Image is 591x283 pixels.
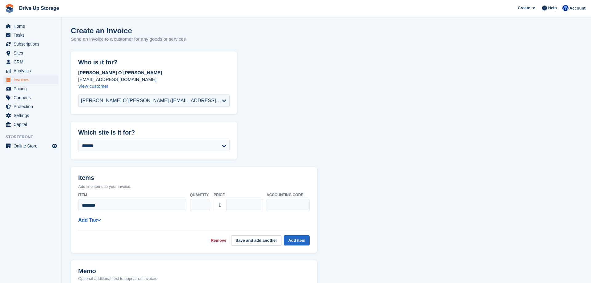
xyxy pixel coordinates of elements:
[3,111,58,120] a: menu
[3,58,58,66] a: menu
[51,142,58,150] a: Preview store
[78,192,186,198] label: Item
[78,129,230,136] h2: Which site is it for?
[3,31,58,39] a: menu
[3,40,58,48] a: menu
[284,235,310,245] button: Add item
[231,235,281,245] button: Save and add another
[14,58,50,66] span: CRM
[14,102,50,111] span: Protection
[214,192,263,198] label: Price
[78,184,310,190] p: Add line items to your invoice.
[78,69,230,76] p: [PERSON_NAME] O`[PERSON_NAME]
[14,75,50,84] span: Invoices
[78,83,108,89] a: View customer
[81,97,222,104] div: [PERSON_NAME] O`[PERSON_NAME] ([EMAIL_ADDRESS][DOMAIN_NAME])
[78,59,230,66] h2: Who is it for?
[14,84,50,93] span: Pricing
[3,120,58,129] a: menu
[14,67,50,75] span: Analytics
[78,174,310,183] h2: Items
[267,192,310,198] label: Accounting code
[17,3,62,13] a: Drive Up Storage
[3,22,58,30] a: menu
[14,40,50,48] span: Subscriptions
[78,217,101,223] a: Add Tax
[3,75,58,84] a: menu
[562,5,569,11] img: Widnes Team
[6,134,61,140] span: Storefront
[78,76,230,83] p: [EMAIL_ADDRESS][DOMAIN_NAME]
[3,93,58,102] a: menu
[14,22,50,30] span: Home
[78,268,157,275] h2: Memo
[569,5,585,11] span: Account
[14,111,50,120] span: Settings
[71,26,186,35] h1: Create an Invoice
[14,49,50,57] span: Sites
[3,102,58,111] a: menu
[14,120,50,129] span: Capital
[5,4,14,13] img: stora-icon-8386f47178a22dfd0bd8f6a31ec36ba5ce8667c1dd55bd0f319d3a0aa187defe.svg
[14,93,50,102] span: Coupons
[548,5,557,11] span: Help
[3,67,58,75] a: menu
[71,36,186,43] p: Send an invoice to a customer for any goods or services
[190,192,210,198] label: Quantity
[3,49,58,57] a: menu
[14,142,50,150] span: Online Store
[3,84,58,93] a: menu
[211,237,227,244] a: Remove
[78,276,157,282] p: Optional additional text to appear on invoice.
[3,142,58,150] a: menu
[14,31,50,39] span: Tasks
[518,5,530,11] span: Create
